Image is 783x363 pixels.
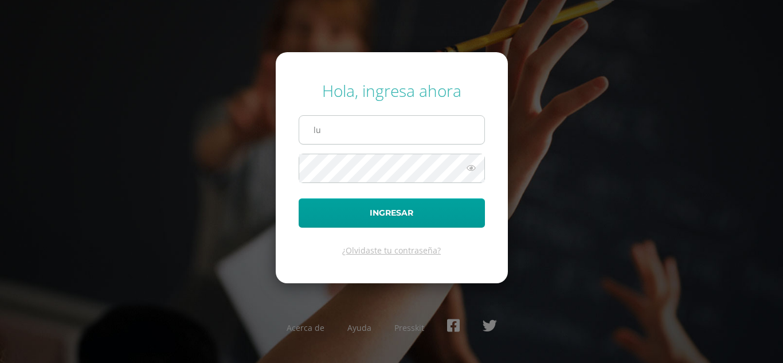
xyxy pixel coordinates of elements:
a: Acerca de [287,322,324,333]
a: ¿Olvidaste tu contraseña? [342,245,441,256]
a: Ayuda [347,322,371,333]
div: Hola, ingresa ahora [299,80,485,102]
a: Presskit [394,322,424,333]
button: Ingresar [299,198,485,228]
input: Correo electrónico o usuario [299,116,484,144]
